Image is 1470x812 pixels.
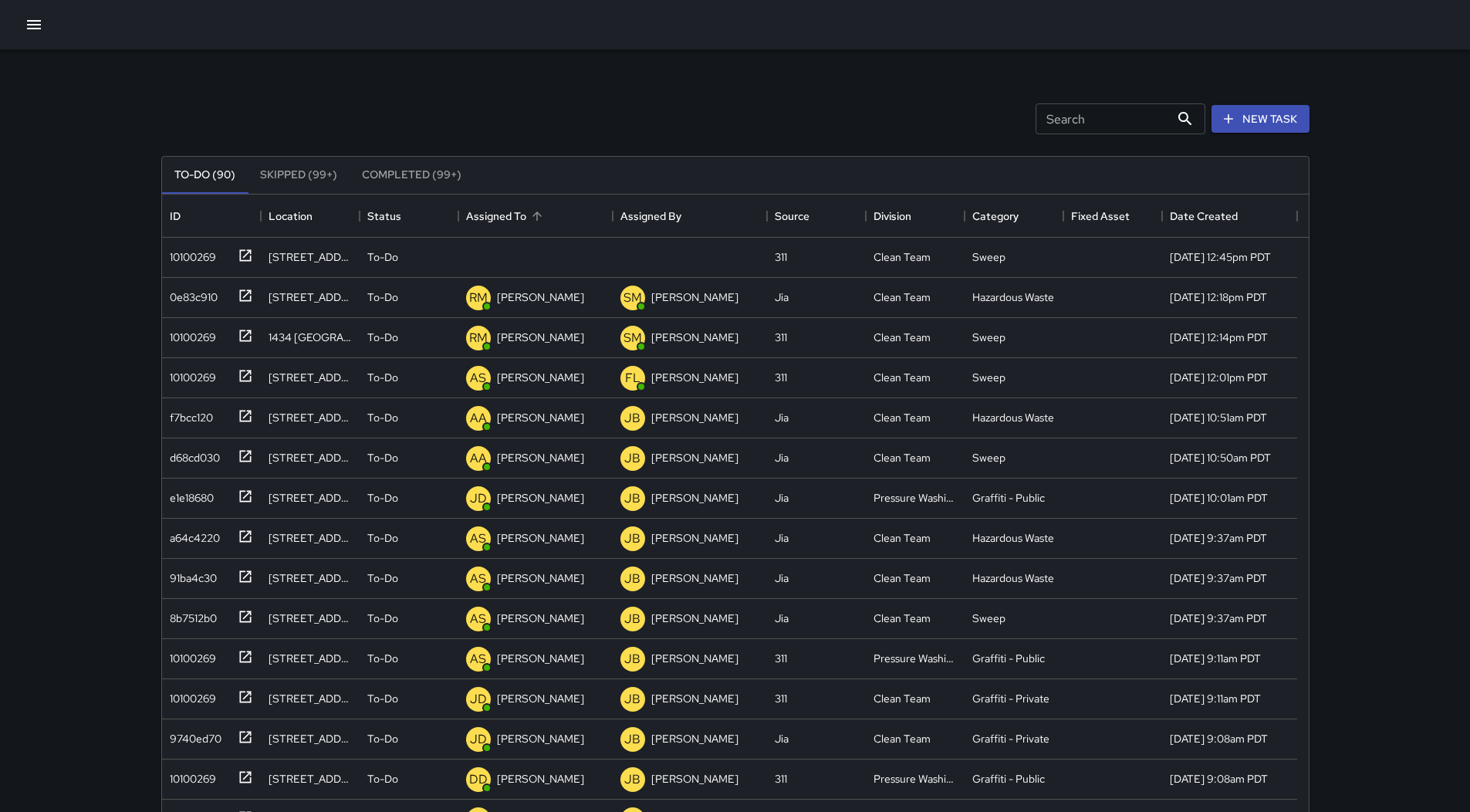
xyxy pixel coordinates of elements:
[651,370,738,385] p: [PERSON_NAME]
[874,771,957,787] div: Pressure Washing
[162,157,248,194] button: To-Do (90)
[164,564,217,586] div: 91ba4c30
[367,490,398,506] p: To-Do
[1063,195,1162,238] div: Fixed Asset
[1170,691,1261,706] div: 9/29/2025, 9:11am PDT
[972,570,1054,586] div: Hazardous Waste
[269,530,352,546] div: 1633 Market Street
[775,289,789,305] div: Jia
[350,157,474,194] button: Completed (99+)
[164,725,221,746] div: 9740ed70
[775,195,809,238] div: Source
[651,530,738,546] p: [PERSON_NAME]
[874,370,931,385] div: Clean Team
[458,195,613,238] div: Assigned To
[775,370,787,385] div: 311
[1170,651,1261,666] div: 9/29/2025, 9:11am PDT
[497,570,584,586] p: [PERSON_NAME]
[624,650,640,668] p: JB
[972,771,1045,787] div: Graffiti - Public
[972,611,1005,626] div: Sweep
[269,490,352,506] div: 77 Van Ness Avenue
[269,370,352,385] div: 1600 Market Street
[1170,771,1268,787] div: 9/29/2025, 9:08am PDT
[1170,249,1271,265] div: 9/29/2025, 12:45pm PDT
[1170,490,1268,506] div: 9/29/2025, 10:01am PDT
[874,249,931,265] div: Clean Team
[470,409,487,428] p: AA
[972,289,1054,305] div: Hazardous Waste
[164,604,217,626] div: 8b7512b0
[269,570,352,586] div: 1600 Market Street
[269,249,352,265] div: 392 Fulton Street
[651,771,738,787] p: [PERSON_NAME]
[972,249,1005,265] div: Sweep
[972,330,1005,345] div: Sweep
[164,364,216,385] div: 10100269
[164,685,216,706] div: 10100269
[269,611,352,626] div: 1600 Market Street
[775,410,789,425] div: Jia
[874,731,931,746] div: Clean Team
[651,691,738,706] p: [PERSON_NAME]
[164,524,220,546] div: a64c4220
[261,195,360,238] div: Location
[162,195,261,238] div: ID
[624,529,640,548] p: JB
[972,691,1049,706] div: Graffiti - Private
[1170,195,1238,238] div: Date Created
[497,289,584,305] p: [PERSON_NAME]
[874,330,931,345] div: Clean Team
[164,765,216,787] div: 10100269
[1170,450,1271,465] div: 9/29/2025, 10:50am PDT
[874,691,931,706] div: Clean Team
[367,249,398,265] p: To-Do
[1211,105,1309,134] button: New Task
[624,690,640,709] p: JB
[874,450,931,465] div: Clean Team
[775,450,789,465] div: Jia
[651,289,738,305] p: [PERSON_NAME]
[497,410,584,425] p: [PERSON_NAME]
[367,651,398,666] p: To-Do
[470,570,486,588] p: AS
[613,195,767,238] div: Assigned By
[269,691,352,706] div: 1135 Van Ness Avenue
[1170,410,1267,425] div: 9/29/2025, 10:51am PDT
[470,449,487,468] p: AA
[624,570,640,588] p: JB
[1162,195,1297,238] div: Date Created
[367,370,398,385] p: To-Do
[367,691,398,706] p: To-Do
[497,530,584,546] p: [PERSON_NAME]
[775,651,787,666] div: 311
[874,410,931,425] div: Clean Team
[470,369,486,387] p: AS
[624,409,640,428] p: JB
[775,530,789,546] div: Jia
[874,530,931,546] div: Clean Team
[367,450,398,465] p: To-Do
[775,330,787,345] div: 311
[269,771,352,787] div: 150 Oak Street
[775,570,789,586] div: Jia
[470,489,487,508] p: JD
[469,770,488,789] p: DD
[497,330,584,345] p: [PERSON_NAME]
[269,651,352,666] div: 1135 Van Ness Avenue
[164,484,214,506] div: e1e18680
[497,450,584,465] p: [PERSON_NAME]
[497,731,584,746] p: [PERSON_NAME]
[972,370,1005,385] div: Sweep
[972,651,1045,666] div: Graffiti - Public
[367,530,398,546] p: To-Do
[1071,195,1130,238] div: Fixed Asset
[367,771,398,787] p: To-Do
[269,289,352,305] div: 1600 Market Street
[248,157,350,194] button: Skipped (99+)
[367,289,398,305] p: To-Do
[466,195,526,238] div: Assigned To
[470,690,487,709] p: JD
[775,490,789,506] div: Jia
[367,611,398,626] p: To-Do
